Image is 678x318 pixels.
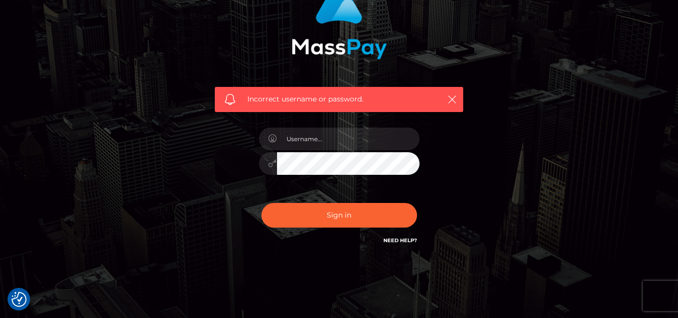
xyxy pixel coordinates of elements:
input: Username... [277,128,420,150]
a: Need Help? [383,237,417,244]
button: Sign in [261,203,417,228]
button: Consent Preferences [12,292,27,307]
span: Incorrect username or password. [247,94,431,104]
img: Revisit consent button [12,292,27,307]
